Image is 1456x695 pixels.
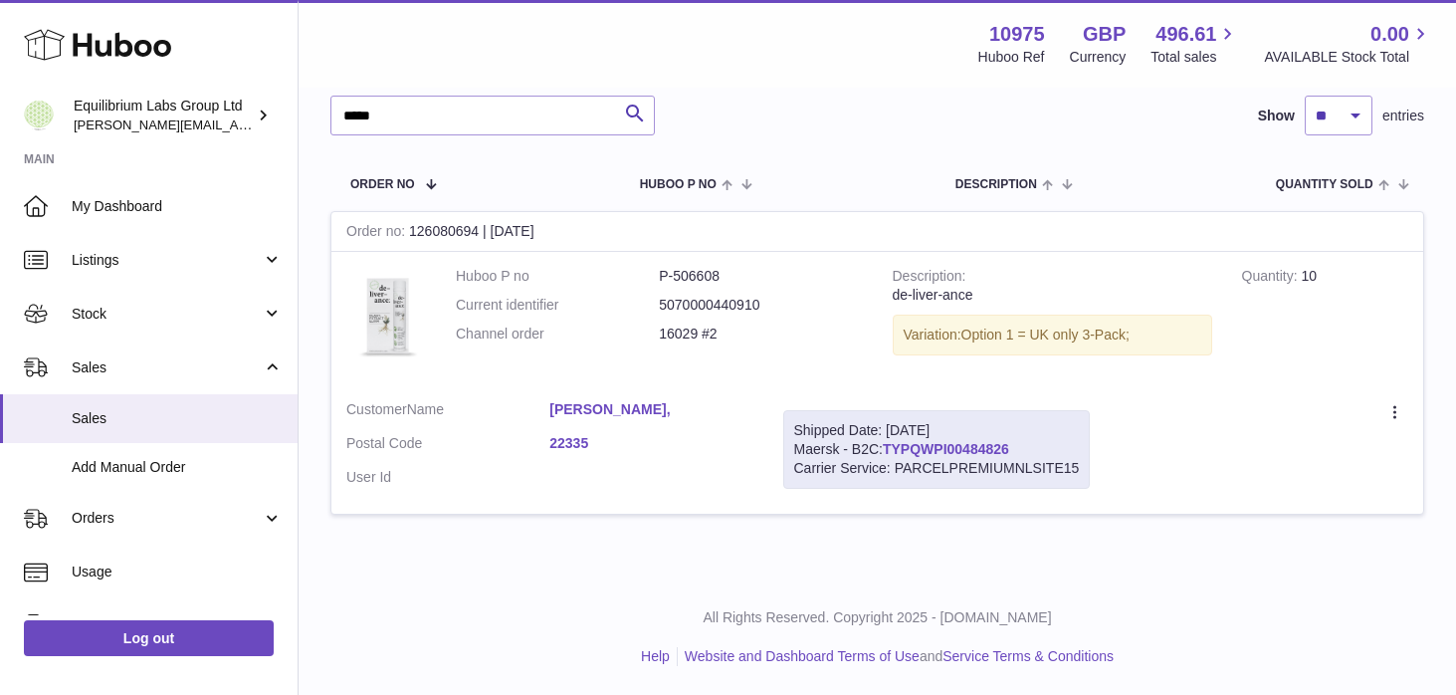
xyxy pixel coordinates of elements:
[1155,21,1216,48] span: 496.61
[24,620,274,656] a: Log out
[346,400,549,424] dt: Name
[72,358,262,377] span: Sales
[1083,21,1126,48] strong: GBP
[659,296,862,315] dd: 5070000440910
[783,410,1091,489] div: Maersk - B2C:
[794,459,1080,478] div: Carrier Service: PARCELPREMIUMNLSITE15
[1150,21,1239,67] a: 496.61 Total sales
[1264,21,1432,67] a: 0.00 AVAILABLE Stock Total
[549,400,752,419] a: [PERSON_NAME],
[989,21,1045,48] strong: 10975
[314,608,1440,627] p: All Rights Reserved. Copyright 2025 - [DOMAIN_NAME]
[74,97,253,134] div: Equilibrium Labs Group Ltd
[1150,48,1239,67] span: Total sales
[640,178,717,191] span: Huboo P no
[794,421,1080,440] div: Shipped Date: [DATE]
[456,267,659,286] dt: Huboo P no
[72,409,283,428] span: Sales
[1242,268,1302,289] strong: Quantity
[346,434,549,458] dt: Postal Code
[72,305,262,324] span: Stock
[1276,178,1373,191] span: Quantity Sold
[72,563,283,581] span: Usage
[331,212,1423,252] div: 126080694 | [DATE]
[346,267,426,365] img: 3PackDeliverance_Front.jpg
[961,327,1130,343] span: Option 1 = UK only 3-Pack;
[893,315,1212,355] div: Variation:
[1382,107,1424,125] span: entries
[1227,252,1423,385] td: 10
[74,116,399,132] span: [PERSON_NAME][EMAIL_ADDRESS][DOMAIN_NAME]
[883,441,1009,457] a: TYPQWPI00484826
[350,178,415,191] span: Order No
[893,268,966,289] strong: Description
[346,468,549,487] dt: User Id
[1264,48,1432,67] span: AVAILABLE Stock Total
[549,434,752,453] a: 22335
[641,648,670,664] a: Help
[942,648,1114,664] a: Service Terms & Conditions
[1370,21,1409,48] span: 0.00
[678,647,1114,666] li: and
[72,251,262,270] span: Listings
[72,509,262,528] span: Orders
[1258,107,1295,125] label: Show
[659,267,862,286] dd: P-506608
[659,325,862,344] dd: 16029 #2
[1070,48,1127,67] div: Currency
[955,178,1037,191] span: Description
[456,325,659,344] dt: Channel order
[72,458,283,477] span: Add Manual Order
[346,223,409,244] strong: Order no
[456,296,659,315] dt: Current identifier
[978,48,1045,67] div: Huboo Ref
[685,648,920,664] a: Website and Dashboard Terms of Use
[893,286,1212,305] div: de-liver-ance
[72,197,283,216] span: My Dashboard
[24,101,54,130] img: h.woodrow@theliverclinic.com
[346,401,407,417] span: Customer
